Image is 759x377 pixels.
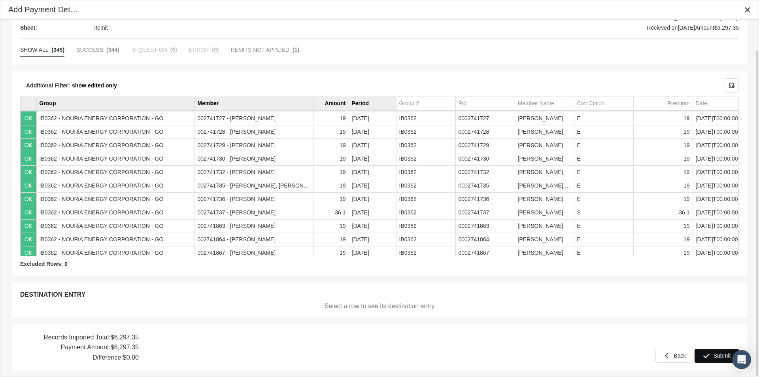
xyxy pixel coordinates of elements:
[313,219,349,233] td: 19
[20,332,139,343] div: Records Imported Total:
[396,152,455,165] td: IB0362
[194,206,313,219] td: 002741737 - [PERSON_NAME]
[693,233,752,246] td: [DATE]T00:00:00
[577,100,605,107] div: Cov Option
[693,192,752,206] td: [DATE]T00:00:00
[732,350,751,369] div: Open Intercom Messenger
[349,179,396,192] td: [DATE]
[695,349,739,363] div: Submit
[20,302,739,311] div: Select a row to see its destination entry
[574,219,633,233] td: E
[693,152,752,165] td: [DATE]T00:00:00
[349,125,396,138] td: [DATE]
[20,342,139,352] div: Payment Amount:
[633,97,693,110] td: Column Premium
[313,206,349,219] td: 36.1
[230,47,289,53] span: REMITS NOT APPLIED
[455,152,515,165] td: 0002741730
[170,47,177,53] span: (0)
[36,233,194,246] td: IB0362 - NOURiA ENERGY CORPORATION - GO
[36,165,194,179] td: IB0362 - NOURiA ENERGY CORPORATION - GO
[574,179,633,192] td: E
[574,246,633,260] td: E
[194,112,313,125] td: 002741727 - [PERSON_NAME]
[574,233,633,246] td: E
[515,97,574,110] td: Column Member Name
[693,112,752,125] td: [DATE]T00:00:00
[26,82,70,89] span: Additional Filter:
[8,4,81,15] div: Add Payment Details
[459,100,466,107] div: Pid
[20,260,739,268] div: Excluded Rows: 0
[396,233,455,246] td: IB0362
[36,112,194,125] td: IB0362 - NOURiA ENERGY CORPORATION - GO
[696,100,708,107] div: Date
[399,100,419,107] div: Group #
[194,97,313,110] td: Column Member
[725,78,739,93] div: Export all data to Excel
[349,112,396,125] td: [DATE]
[515,233,574,246] td: [PERSON_NAME]
[633,219,693,233] td: 19
[21,112,36,125] td: OK
[518,100,555,107] div: Member Name
[396,125,455,138] td: IB0362
[194,219,313,233] td: 002741863 - [PERSON_NAME]
[349,192,396,206] td: [DATE]
[21,192,36,206] td: OK
[515,192,574,206] td: [PERSON_NAME]
[396,165,455,179] td: IB0362
[20,23,89,33] span: Sheet:
[515,125,574,138] td: [PERSON_NAME]
[633,125,693,138] td: 19
[313,138,349,152] td: 19
[313,246,349,260] td: 19
[349,219,396,233] td: [DATE]
[313,192,349,206] td: 19
[36,152,194,165] td: IB0362 - NOURiA ENERGY CORPORATION - GO
[693,125,752,138] td: [DATE]T00:00:00
[515,138,574,152] td: [PERSON_NAME]
[455,97,515,110] td: Column Pid
[93,23,108,33] span: Remit
[693,165,752,179] td: [DATE]T00:00:00
[194,192,313,206] td: 002741736 - [PERSON_NAME]
[313,112,349,125] td: 19
[633,246,693,260] td: 19
[76,47,103,53] span: SUCCESS
[21,97,36,110] td: Column
[194,179,313,192] td: 002741735 - [PERSON_NAME], [PERSON_NAME]
[313,179,349,192] td: 19
[455,138,515,152] td: 0002741729
[36,192,194,206] td: IB0362 - NOURiA ENERGY CORPORATION - GO
[455,233,515,246] td: 0002741864
[20,47,49,53] span: SHOW ALL
[194,125,313,138] td: 002741728 - [PERSON_NAME]
[740,3,755,17] div: Close
[633,165,693,179] td: 19
[574,125,633,138] td: E
[515,246,574,260] td: [PERSON_NAME]
[396,246,455,260] td: IB0362
[455,112,515,125] td: 0002741727
[21,165,36,179] td: OK
[455,125,515,138] td: 0002741728
[21,138,36,152] td: OK
[194,138,313,152] td: 002741729 - [PERSON_NAME]
[515,179,574,192] td: [PERSON_NAME], [PERSON_NAME]
[21,219,36,233] td: OK
[36,125,194,138] td: IB0362 - NOURiA ENERGY CORPORATION - GO
[198,100,219,107] div: Member
[293,47,299,53] span: (1)
[36,246,194,260] td: IB0362 - NOURiA ENERGY CORPORATION - GO
[52,47,65,53] span: (345)
[455,246,515,260] td: 0002741867
[313,152,349,165] td: 19
[574,152,633,165] td: E
[313,233,349,246] td: 19
[349,97,396,110] td: Column Period
[515,112,574,125] td: [PERSON_NAME]
[693,206,752,219] td: [DATE]T00:00:00
[106,47,119,53] span: (344)
[515,165,574,179] td: [PERSON_NAME]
